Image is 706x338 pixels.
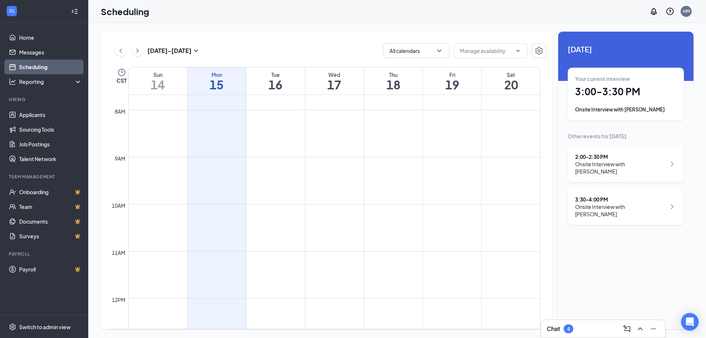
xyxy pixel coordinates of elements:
svg: ChevronDown [515,48,521,54]
svg: ChevronRight [134,46,141,55]
div: Thu [364,71,422,78]
div: Payroll [9,251,81,257]
a: DocumentsCrown [19,214,82,229]
a: September 20, 2025 [482,67,540,95]
h1: 20 [482,78,540,91]
a: September 16, 2025 [246,67,305,95]
svg: WorkstreamLogo [8,7,15,15]
button: ChevronLeft [115,45,126,56]
svg: Notifications [649,7,658,16]
button: Minimize [648,323,659,335]
span: [DATE] [568,43,684,55]
button: Settings [532,43,546,58]
button: ComposeMessage [621,323,633,335]
svg: Settings [535,46,543,55]
h1: 17 [305,78,364,91]
svg: Analysis [9,78,16,85]
div: 8am [113,107,127,115]
div: Sun [129,71,187,78]
div: Onsite Interview with [PERSON_NAME] [575,203,666,218]
button: ChevronUp [634,323,646,335]
div: Onsite Interview with [PERSON_NAME] [575,160,666,175]
div: 11am [110,249,127,257]
div: Tue [246,71,305,78]
div: Sat [482,71,540,78]
a: TeamCrown [19,199,82,214]
a: OnboardingCrown [19,185,82,199]
div: 10am [110,202,127,210]
svg: ChevronUp [636,324,645,333]
h3: [DATE] - [DATE] [147,47,192,55]
div: Team Management [9,174,81,180]
div: HM [683,8,690,14]
button: ChevronRight [132,45,143,56]
h1: 15 [188,78,246,91]
a: Home [19,30,82,45]
svg: Collapse [71,8,78,15]
div: 12pm [110,296,127,304]
svg: ComposeMessage [623,324,631,333]
a: PayrollCrown [19,262,82,277]
div: Mon [188,71,246,78]
a: September 17, 2025 [305,67,364,95]
a: Talent Network [19,152,82,166]
div: Reporting [19,78,82,85]
span: CST [117,77,126,84]
a: Scheduling [19,60,82,74]
a: Applicants [19,107,82,122]
a: September 19, 2025 [423,67,481,95]
div: Onsite Interview with [PERSON_NAME] [575,106,677,113]
div: Other events for [DATE] [568,132,684,140]
svg: QuestionInfo [666,7,674,16]
a: Job Postings [19,137,82,152]
div: Open Intercom Messenger [681,313,699,331]
svg: ChevronDown [436,47,443,54]
div: 3:30 - 4:00 PM [575,196,666,203]
h1: 19 [423,78,481,91]
h3: Chat [547,325,560,333]
a: September 14, 2025 [129,67,187,95]
svg: ChevronRight [668,202,677,211]
a: September 15, 2025 [188,67,246,95]
div: 9am [113,154,127,163]
h1: 18 [364,78,422,91]
svg: Settings [9,323,16,331]
div: Fri [423,71,481,78]
a: SurveysCrown [19,229,82,243]
div: Switch to admin view [19,323,71,331]
div: Hiring [9,96,81,103]
a: Messages [19,45,82,60]
svg: Clock [117,68,126,77]
svg: ChevronRight [668,160,677,168]
input: Manage availability [460,47,512,55]
a: September 18, 2025 [364,67,422,95]
h1: Scheduling [101,5,149,18]
a: Sourcing Tools [19,122,82,137]
svg: Minimize [649,324,658,333]
div: 4 [567,326,570,332]
div: 2:00 - 2:30 PM [575,153,666,160]
h1: 16 [246,78,305,91]
div: Your current interview [575,75,677,82]
svg: SmallChevronDown [192,46,200,55]
h1: 3:00 - 3:30 PM [575,85,677,98]
svg: ChevronLeft [117,46,124,55]
button: All calendarsChevronDown [383,43,449,58]
h1: 14 [129,78,187,91]
div: Wed [305,71,364,78]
